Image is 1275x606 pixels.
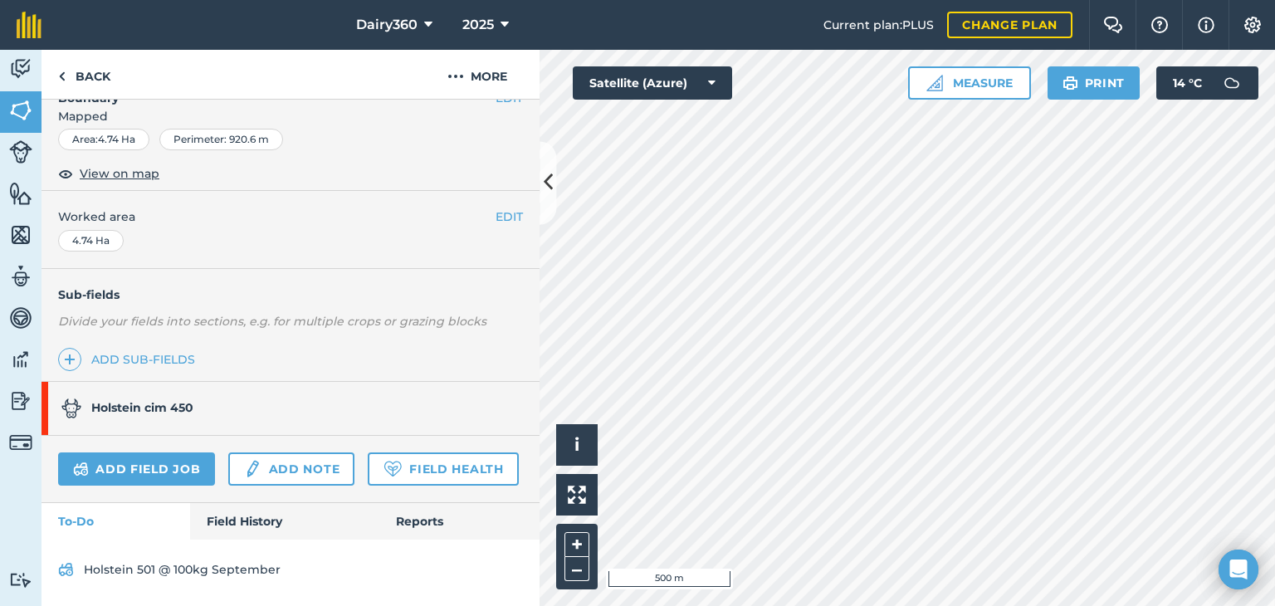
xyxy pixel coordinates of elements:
span: 2025 [462,15,494,35]
button: More [415,50,540,99]
a: Holstein 501 @ 100kg September [58,556,523,583]
img: svg+xml;base64,PD94bWwgdmVyc2lvbj0iMS4wIiBlbmNvZGluZz0idXRmLTgiPz4KPCEtLSBHZW5lcmF0b3I6IEFkb2JlIE... [58,560,74,579]
a: Holstein cim 450 [42,382,523,435]
a: Field Health [368,452,518,486]
span: View on map [80,164,159,183]
img: svg+xml;base64,PD94bWwgdmVyc2lvbj0iMS4wIiBlbmNvZGluZz0idXRmLTgiPz4KPCEtLSBHZW5lcmF0b3I6IEFkb2JlIE... [9,264,32,289]
span: Mapped [42,107,540,125]
a: Add note [228,452,354,486]
img: Four arrows, one pointing top left, one top right, one bottom right and the last bottom left [568,486,586,504]
img: A question mark icon [1150,17,1170,33]
button: Measure [908,66,1031,100]
img: svg+xml;base64,PHN2ZyB4bWxucz0iaHR0cDovL3d3dy53My5vcmcvMjAwMC9zdmciIHdpZHRoPSI1NiIgaGVpZ2h0PSI2MC... [9,98,32,123]
a: Back [42,50,127,99]
a: Field History [190,503,379,540]
h4: Sub-fields [42,286,540,304]
img: svg+xml;base64,PHN2ZyB4bWxucz0iaHR0cDovL3d3dy53My5vcmcvMjAwMC9zdmciIHdpZHRoPSI1NiIgaGVpZ2h0PSI2MC... [9,181,32,206]
button: Print [1048,66,1141,100]
a: Add sub-fields [58,348,202,371]
button: View on map [58,164,159,183]
img: svg+xml;base64,PHN2ZyB4bWxucz0iaHR0cDovL3d3dy53My5vcmcvMjAwMC9zdmciIHdpZHRoPSIyMCIgaGVpZ2h0PSIyNC... [447,66,464,86]
img: svg+xml;base64,PD94bWwgdmVyc2lvbj0iMS4wIiBlbmNvZGluZz0idXRmLTgiPz4KPCEtLSBHZW5lcmF0b3I6IEFkb2JlIE... [243,459,261,479]
div: Perimeter : 920.6 m [159,129,283,150]
span: Current plan : PLUS [823,16,934,34]
img: svg+xml;base64,PD94bWwgdmVyc2lvbj0iMS4wIiBlbmNvZGluZz0idXRmLTgiPz4KPCEtLSBHZW5lcmF0b3I6IEFkb2JlIE... [9,431,32,454]
img: Two speech bubbles overlapping with the left bubble in the forefront [1103,17,1123,33]
span: Worked area [58,208,523,226]
button: + [564,532,589,557]
span: 14 ° C [1173,66,1202,100]
button: – [564,557,589,581]
img: svg+xml;base64,PHN2ZyB4bWxucz0iaHR0cDovL3d3dy53My5vcmcvMjAwMC9zdmciIHdpZHRoPSIxNCIgaGVpZ2h0PSIyNC... [64,349,76,369]
span: Dairy360 [356,15,418,35]
img: svg+xml;base64,PHN2ZyB4bWxucz0iaHR0cDovL3d3dy53My5vcmcvMjAwMC9zdmciIHdpZHRoPSIxOCIgaGVpZ2h0PSIyNC... [58,164,73,183]
img: Ruler icon [926,75,943,91]
img: svg+xml;base64,PD94bWwgdmVyc2lvbj0iMS4wIiBlbmNvZGluZz0idXRmLTgiPz4KPCEtLSBHZW5lcmF0b3I6IEFkb2JlIE... [9,389,32,413]
strong: Holstein cim 450 [91,400,193,415]
img: A cog icon [1243,17,1263,33]
img: svg+xml;base64,PD94bWwgdmVyc2lvbj0iMS4wIiBlbmNvZGluZz0idXRmLTgiPz4KPCEtLSBHZW5lcmF0b3I6IEFkb2JlIE... [9,56,32,81]
div: Area : 4.74 Ha [58,129,149,150]
button: Satellite (Azure) [573,66,732,100]
img: svg+xml;base64,PHN2ZyB4bWxucz0iaHR0cDovL3d3dy53My5vcmcvMjAwMC9zdmciIHdpZHRoPSI1NiIgaGVpZ2h0PSI2MC... [9,222,32,247]
a: Add field job [58,452,215,486]
img: svg+xml;base64,PHN2ZyB4bWxucz0iaHR0cDovL3d3dy53My5vcmcvMjAwMC9zdmciIHdpZHRoPSIxOSIgaGVpZ2h0PSIyNC... [1062,73,1078,93]
img: svg+xml;base64,PHN2ZyB4bWxucz0iaHR0cDovL3d3dy53My5vcmcvMjAwMC9zdmciIHdpZHRoPSIxNyIgaGVpZ2h0PSIxNy... [1198,15,1214,35]
button: 14 °C [1156,66,1258,100]
img: svg+xml;base64,PD94bWwgdmVyc2lvbj0iMS4wIiBlbmNvZGluZz0idXRmLTgiPz4KPCEtLSBHZW5lcmF0b3I6IEFkb2JlIE... [9,572,32,588]
img: svg+xml;base64,PD94bWwgdmVyc2lvbj0iMS4wIiBlbmNvZGluZz0idXRmLTgiPz4KPCEtLSBHZW5lcmF0b3I6IEFkb2JlIE... [61,398,81,418]
div: 4.74 Ha [58,230,124,252]
img: svg+xml;base64,PHN2ZyB4bWxucz0iaHR0cDovL3d3dy53My5vcmcvMjAwMC9zdmciIHdpZHRoPSI5IiBoZWlnaHQ9IjI0Ii... [58,66,66,86]
img: svg+xml;base64,PD94bWwgdmVyc2lvbj0iMS4wIiBlbmNvZGluZz0idXRmLTgiPz4KPCEtLSBHZW5lcmF0b3I6IEFkb2JlIE... [9,305,32,330]
img: svg+xml;base64,PD94bWwgdmVyc2lvbj0iMS4wIiBlbmNvZGluZz0idXRmLTgiPz4KPCEtLSBHZW5lcmF0b3I6IEFkb2JlIE... [73,459,89,479]
a: Change plan [947,12,1072,38]
img: svg+xml;base64,PD94bWwgdmVyc2lvbj0iMS4wIiBlbmNvZGluZz0idXRmLTgiPz4KPCEtLSBHZW5lcmF0b3I6IEFkb2JlIE... [9,140,32,164]
div: Open Intercom Messenger [1219,550,1258,589]
span: i [574,434,579,455]
img: svg+xml;base64,PD94bWwgdmVyc2lvbj0iMS4wIiBlbmNvZGluZz0idXRmLTgiPz4KPCEtLSBHZW5lcmF0b3I6IEFkb2JlIE... [9,347,32,372]
button: EDIT [496,208,523,226]
em: Divide your fields into sections, e.g. for multiple crops or grazing blocks [58,314,486,329]
img: svg+xml;base64,PD94bWwgdmVyc2lvbj0iMS4wIiBlbmNvZGluZz0idXRmLTgiPz4KPCEtLSBHZW5lcmF0b3I6IEFkb2JlIE... [1215,66,1248,100]
img: fieldmargin Logo [17,12,42,38]
a: Reports [379,503,540,540]
button: i [556,424,598,466]
a: To-Do [42,503,190,540]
